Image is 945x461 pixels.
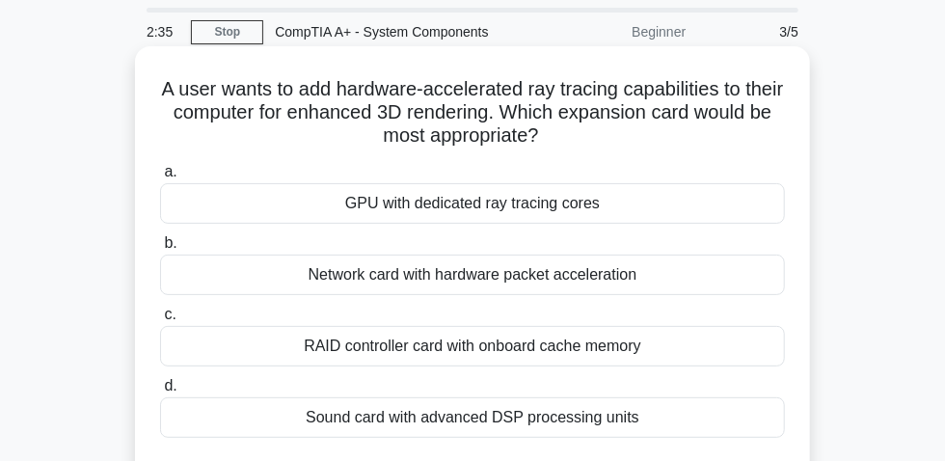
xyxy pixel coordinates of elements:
[191,20,263,44] a: Stop
[160,255,785,295] div: Network card with hardware packet acceleration
[158,77,787,149] h5: A user wants to add hardware-accelerated ray tracing capabilities to their computer for enhanced ...
[164,306,175,322] span: c.
[160,326,785,366] div: RAID controller card with onboard cache memory
[263,13,528,51] div: CompTIA A+ - System Components
[160,397,785,438] div: Sound card with advanced DSP processing units
[164,377,176,393] span: d.
[528,13,697,51] div: Beginner
[697,13,810,51] div: 3/5
[164,163,176,179] span: a.
[160,183,785,224] div: GPU with dedicated ray tracing cores
[164,234,176,251] span: b.
[135,13,191,51] div: 2:35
